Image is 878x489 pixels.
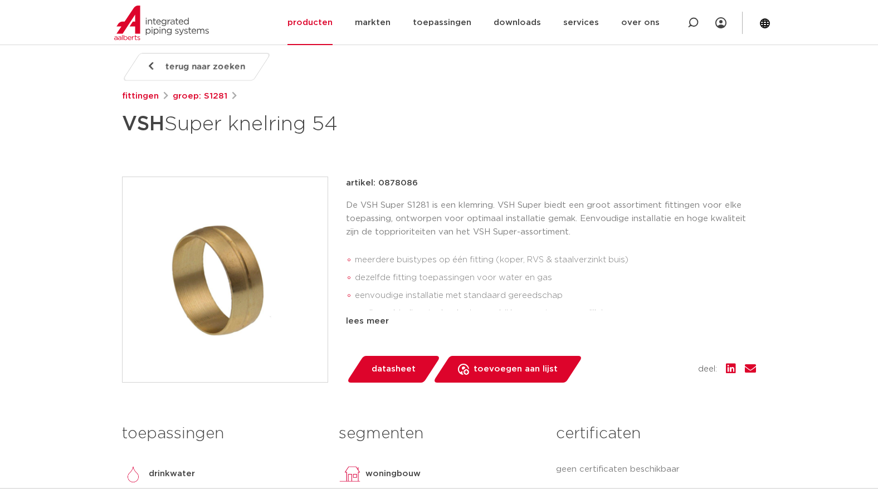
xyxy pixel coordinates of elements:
[346,356,441,383] a: datasheet
[355,269,756,287] li: dezelfde fitting toepassingen voor water en gas
[346,315,756,328] div: lees meer
[339,463,361,485] img: woningbouw
[149,467,195,481] p: drinkwater
[355,287,756,305] li: eenvoudige installatie met standaard gereedschap
[173,90,227,103] a: groep: S1281
[122,423,322,445] h3: toepassingen
[698,363,717,376] span: deel:
[556,463,756,476] p: geen certificaten beschikbaar
[372,360,416,378] span: datasheet
[346,177,418,190] p: artikel: 0878086
[355,251,756,269] li: meerdere buistypes op één fitting (koper, RVS & staalverzinkt buis)
[123,177,328,382] img: Product Image for VSH Super knelring 54
[122,90,159,103] a: fittingen
[122,107,540,141] h1: Super knelring 54
[339,423,539,445] h3: segmenten
[365,467,421,481] p: woningbouw
[122,463,144,485] img: drinkwater
[165,58,245,76] span: terug naar zoeken
[355,305,756,322] li: snelle verbindingstechnologie waarbij her-montage mogelijk is
[474,360,558,378] span: toevoegen aan lijst
[122,114,164,134] strong: VSH
[346,199,756,239] p: De VSH Super S1281 is een klemring. VSH Super biedt een groot assortiment fittingen voor elke toe...
[556,423,756,445] h3: certificaten
[122,53,271,81] a: terug naar zoeken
